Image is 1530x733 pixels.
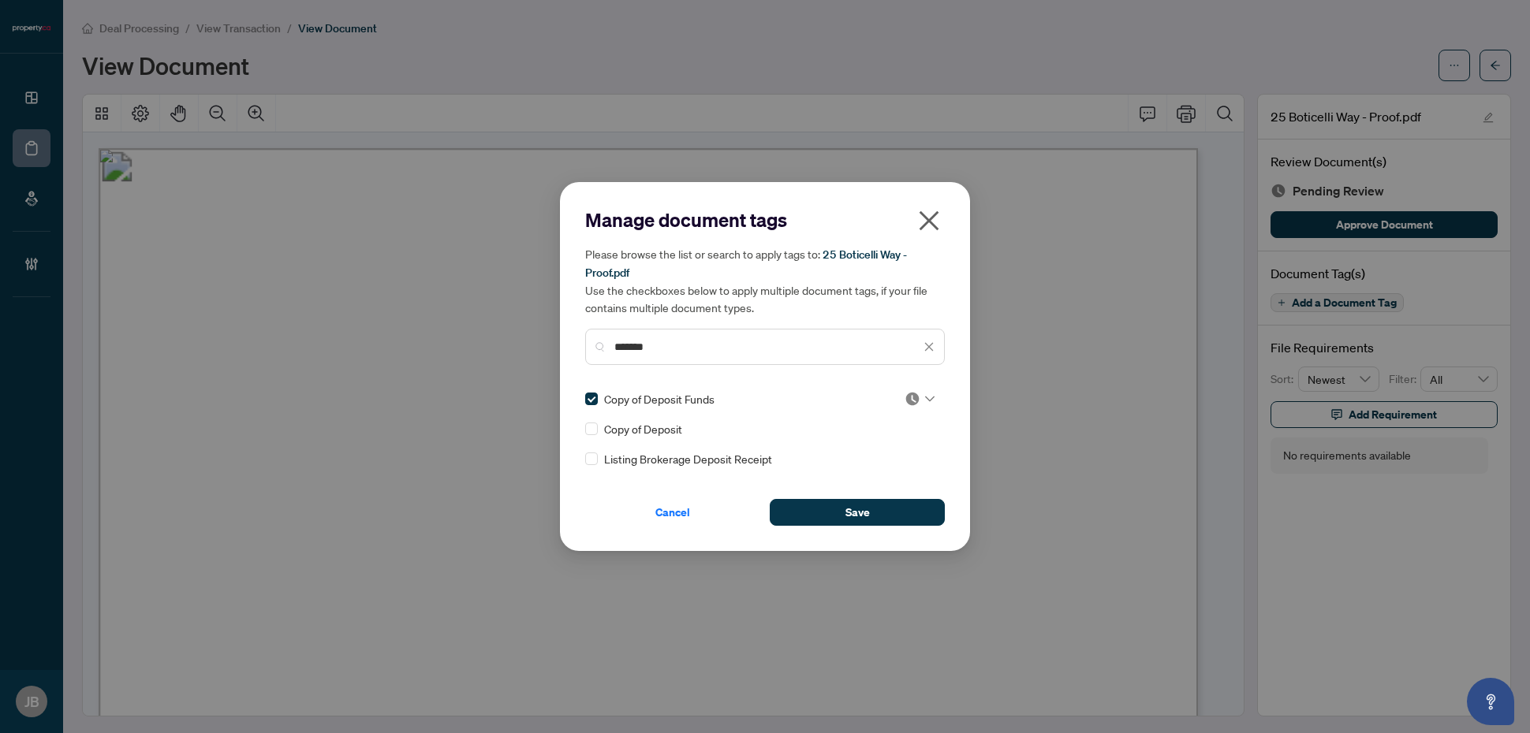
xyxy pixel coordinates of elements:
span: Listing Brokerage Deposit Receipt [604,450,772,467]
span: close [924,341,935,352]
span: Save [845,500,870,525]
span: close [916,208,942,233]
h5: Please browse the list or search to apply tags to: Use the checkboxes below to apply multiple doc... [585,245,945,316]
h2: Manage document tags [585,207,945,233]
span: Copy of Deposit [604,420,682,437]
img: status [905,391,920,407]
button: Cancel [585,499,760,526]
span: Pending Review [905,391,935,407]
button: Open asap [1467,678,1514,725]
span: Copy of Deposit Funds [604,390,715,407]
button: Save [770,499,945,526]
span: Cancel [655,500,690,525]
